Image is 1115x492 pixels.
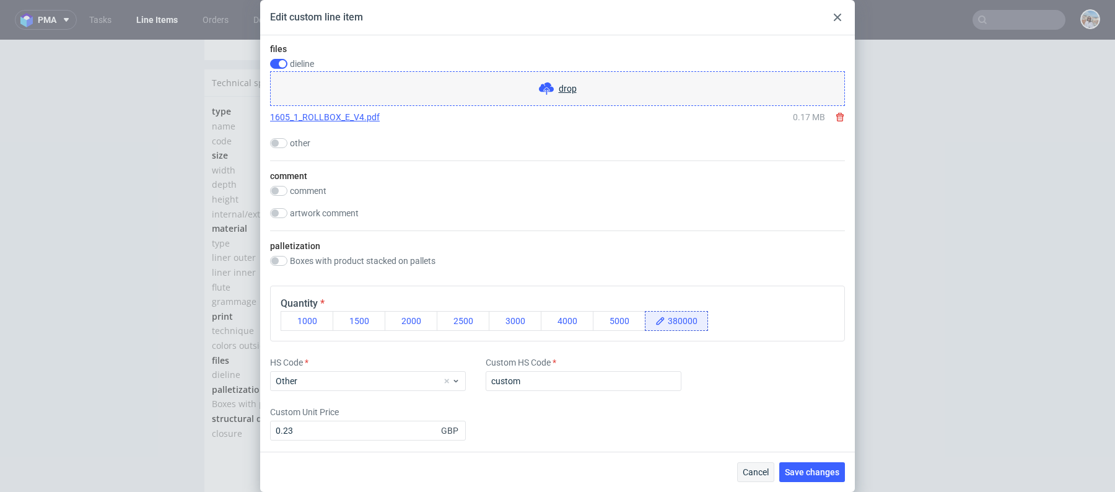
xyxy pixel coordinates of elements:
[428,300,451,312] span: white
[281,311,333,331] button: 1000
[212,79,425,94] td: name
[428,125,459,136] span: 430 mm
[281,297,325,309] label: Quantity
[428,388,569,400] span: 1 x adhesive strip + peel off string
[212,357,425,372] td: Boxes with product stacked on pallets
[428,256,460,268] span: 440 gsm
[486,371,681,391] input: Enter custom HS Code
[276,375,442,387] span: Other
[428,242,433,253] span: E
[489,311,541,331] button: 3000
[212,64,425,79] td: type
[270,356,466,369] label: HS Code
[779,462,845,482] button: Save changes
[428,285,447,297] span: flexo
[290,186,326,196] label: comment
[428,358,440,370] span: No
[428,212,492,224] span: testliner brown
[212,387,425,402] td: closure
[290,59,314,69] label: dieline
[428,169,462,180] span: external
[270,11,363,24] div: Edit custom line item
[564,413,631,431] button: Send to QMS
[212,314,425,328] td: files
[290,208,359,218] label: artwork comment
[437,311,489,331] button: 2500
[541,311,593,331] button: 4000
[212,211,425,226] td: liner outer
[212,328,425,343] td: dieline
[593,311,645,331] button: 5000
[212,138,425,152] td: depth
[428,227,492,239] span: testliner brown
[737,462,774,482] button: Cancel
[428,198,474,209] span: corrugated
[428,139,459,151] span: 320 mm
[270,241,320,251] label: palletization
[439,422,463,439] span: GBP
[270,44,287,54] label: files
[793,111,825,123] span: 0.17 MB
[665,312,707,330] span: 380000
[212,343,425,358] td: palletization
[212,152,425,167] td: height
[270,406,466,418] label: Custom Unit Price
[212,284,425,299] td: technique
[497,413,564,431] button: Send to VMA
[385,311,437,331] button: 2000
[212,182,425,196] td: material
[212,108,425,123] td: size
[428,329,538,341] a: 1605_1_ROLLBOX_E_V4.pdf
[290,256,435,266] label: Boxes with product stacked on pallets
[212,196,425,211] td: type
[212,372,425,387] td: structural design
[423,408,497,436] a: Download PDF
[559,82,577,95] span: drop
[428,154,454,165] span: 44 mm
[212,240,425,255] td: flute
[212,299,425,314] td: colors outside
[743,468,769,477] span: Cancel
[568,37,639,50] a: Edit specification
[333,311,385,331] button: 1500
[428,95,457,107] span: rollbox
[428,81,474,92] span: corrugated
[212,94,425,109] td: code
[204,30,646,57] div: Technical specification
[486,356,681,369] label: Custom HS Code
[212,226,425,240] td: liner inner
[212,167,425,182] td: internal/external
[270,171,307,181] label: comment
[212,255,425,270] td: grammage
[270,111,380,123] a: 1605_1_ROLLBOX_E_V4.pdf
[212,123,425,138] td: width
[785,468,839,477] span: Save changes
[212,270,425,284] td: print
[290,138,310,148] label: other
